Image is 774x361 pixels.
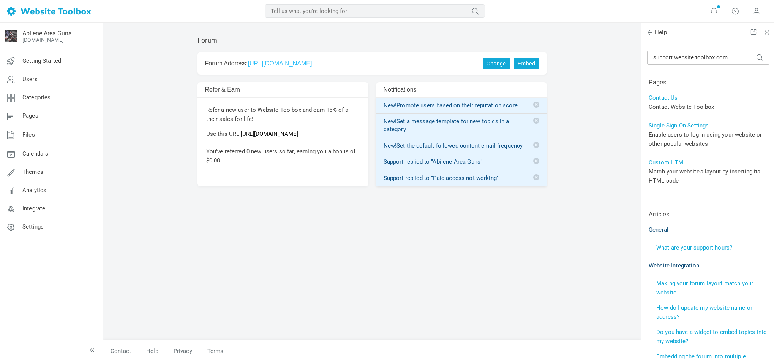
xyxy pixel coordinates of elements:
[206,105,360,124] p: Refer a new user to Website Toolbox and earn 15% of all their sales for life!
[22,112,38,119] span: Pages
[649,94,678,101] a: Contact Us
[384,142,539,150] a: New!Set the default followed content email frequency
[656,280,753,296] a: Making your forum layout match your website
[206,129,360,141] p: Use this URL:
[483,58,510,69] a: Change
[248,60,312,67] a: [URL][DOMAIN_NAME]
[649,167,768,185] div: Match your website's layout by inserting its HTML code
[384,158,539,166] a: Support replied to "Abilene Area Guns"
[22,37,64,43] a: [DOMAIN_NAME]
[22,150,48,157] span: Calendars
[649,210,768,219] p: Articles
[656,244,732,251] a: What are your support hours?
[533,118,539,124] span: Delete notification
[646,29,654,36] span: Back
[647,51,769,65] input: Tell us what you're looking for
[22,57,61,64] span: Getting Started
[533,142,539,148] span: Delete notification
[656,329,767,345] a: Do you have a widget to embed topics into my website?
[22,169,43,175] span: Themes
[103,345,139,358] a: Contact
[22,94,51,101] span: Categories
[265,4,485,18] input: Tell us what you're looking for
[5,30,17,42] img: merican-flag-gun.jpg
[384,142,397,149] span: New!
[656,304,752,320] a: How do I update my website name or address?
[197,36,218,45] h1: Forum
[139,345,166,358] a: Help
[649,78,768,87] p: Pages
[384,102,539,110] a: New!Promote users based on their reputation score
[514,58,539,69] a: Embed
[22,131,35,138] span: Files
[384,102,397,109] span: New!
[533,174,539,180] span: Delete notification
[649,122,709,129] a: Single Sign On Settings
[533,158,539,164] span: Delete notification
[649,262,699,269] a: Website Integration
[384,118,397,125] span: New!
[533,102,539,108] span: Delete notification
[205,86,330,93] h2: Refer & Earn
[649,226,668,233] a: General
[384,86,508,93] h2: Notifications
[649,102,768,111] div: Contact Website Toolbox
[22,205,45,212] span: Integrate
[22,30,71,37] a: Abilene Area Guns
[649,159,687,166] a: Custom HTML
[649,130,768,148] div: Enable users to log in using your website or other popular websites
[200,345,224,358] a: Terms
[205,60,472,67] h2: Forum Address:
[22,187,46,194] span: Analytics
[206,147,360,165] p: You've referred 0 new users so far, earning you a bonus of $0.00.
[166,345,200,358] a: Privacy
[22,76,38,83] span: Users
[384,174,539,182] a: Support replied to "Paid access not working"
[647,29,667,37] span: Help
[22,223,44,230] span: Settings
[384,118,539,134] a: New!Set a message template for new topics in a category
